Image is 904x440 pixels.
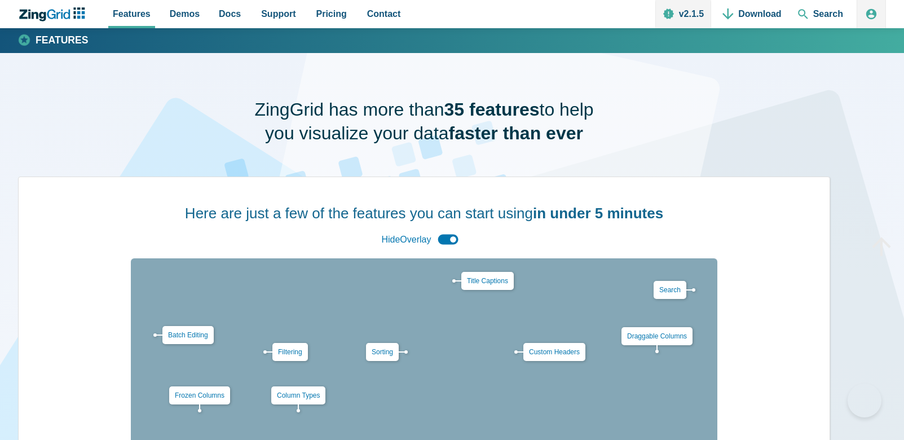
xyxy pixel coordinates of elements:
[659,286,681,294] a: Search
[372,348,393,356] a: Sorting
[175,391,224,399] a: Frozen Columns
[277,391,320,399] a: Column Types
[261,6,296,21] span: Support
[627,332,687,340] a: Draggable Columns
[168,331,208,339] a: Batch Editing
[241,98,607,145] h1: ZingGrid has more than to help you visualize your data
[529,348,580,356] a: Custom Headers
[28,204,821,223] h2: Here are just a few of the features you can start using
[533,205,663,222] strong: in under 5 minutes
[848,384,881,417] iframe: Toggle Customer Support
[449,123,583,143] strong: faster than ever
[18,7,91,21] a: ZingChart Logo. Click to return to the homepage
[278,348,302,356] a: Filtering
[467,277,508,285] a: Title Captions
[113,6,151,21] span: Features
[170,6,200,21] span: Demos
[316,6,347,21] span: Pricing
[219,6,241,21] span: Docs
[36,36,89,46] strong: Features
[444,99,540,120] strong: 35 features
[367,6,401,21] span: Contact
